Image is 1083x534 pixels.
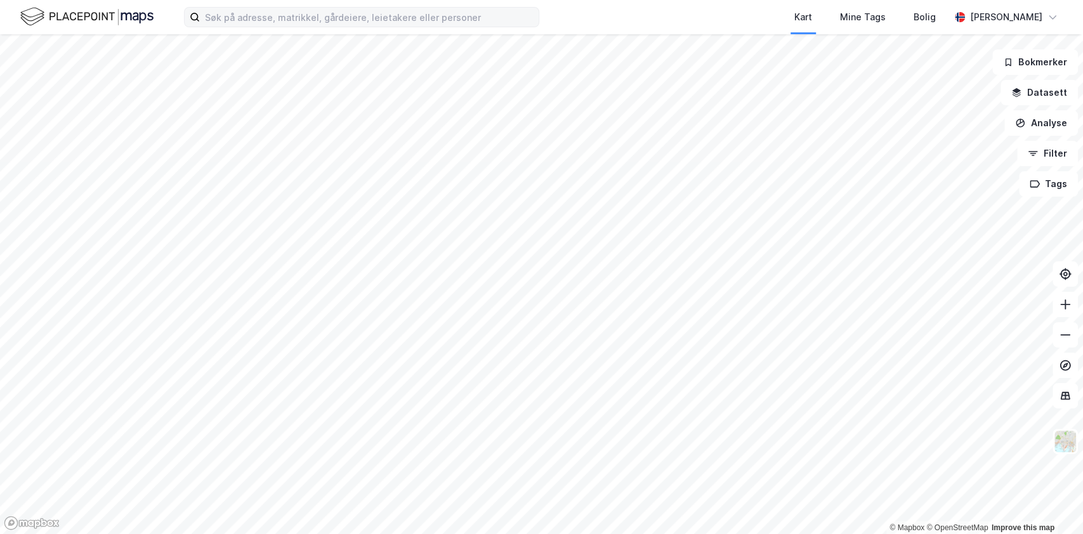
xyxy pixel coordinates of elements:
[926,523,988,532] a: OpenStreetMap
[1004,110,1078,136] button: Analyse
[840,10,886,25] div: Mine Tags
[992,523,1054,532] a: Improve this map
[794,10,812,25] div: Kart
[1019,171,1078,197] button: Tags
[1053,429,1077,453] img: Z
[1020,473,1083,534] iframe: Chat Widget
[992,49,1078,75] button: Bokmerker
[914,10,936,25] div: Bolig
[200,8,539,27] input: Søk på adresse, matrikkel, gårdeiere, leietakere eller personer
[1001,80,1078,105] button: Datasett
[1020,473,1083,534] div: Kontrollprogram for chat
[4,516,60,530] a: Mapbox homepage
[20,6,154,28] img: logo.f888ab2527a4732fd821a326f86c7f29.svg
[970,10,1042,25] div: [PERSON_NAME]
[1017,141,1078,166] button: Filter
[889,523,924,532] a: Mapbox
